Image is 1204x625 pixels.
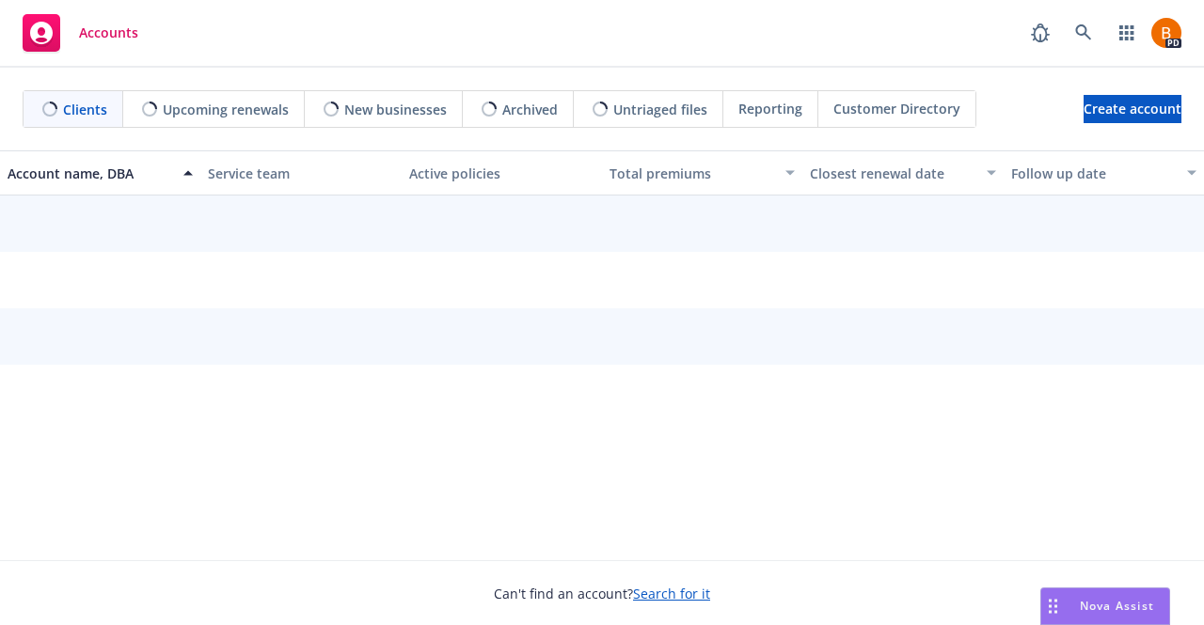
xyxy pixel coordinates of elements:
button: Active policies [402,150,602,195]
div: Total premiums [610,164,774,183]
div: Follow up date [1011,164,1176,183]
span: Reporting [738,99,802,118]
button: Closest renewal date [802,150,1003,195]
a: Search [1065,14,1102,52]
div: Closest renewal date [810,164,974,183]
span: Archived [502,100,558,119]
button: Follow up date [1004,150,1204,195]
span: Customer Directory [833,99,960,118]
img: photo [1151,18,1181,48]
span: Create account [1084,91,1181,127]
span: Clients [63,100,107,119]
button: Service team [200,150,401,195]
span: Accounts [79,25,138,40]
span: Upcoming renewals [163,100,289,119]
button: Total premiums [602,150,802,195]
span: Nova Assist [1080,598,1154,614]
div: Drag to move [1041,588,1065,624]
span: Untriaged files [613,100,707,119]
a: Search for it [633,585,710,602]
a: Report a Bug [1022,14,1059,52]
div: Service team [208,164,393,183]
div: Active policies [409,164,594,183]
div: Account name, DBA [8,164,172,183]
button: Nova Assist [1040,587,1170,625]
a: Switch app [1108,14,1146,52]
span: Can't find an account? [494,584,710,603]
a: Create account [1084,95,1181,123]
a: Accounts [15,7,146,59]
span: New businesses [344,100,447,119]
